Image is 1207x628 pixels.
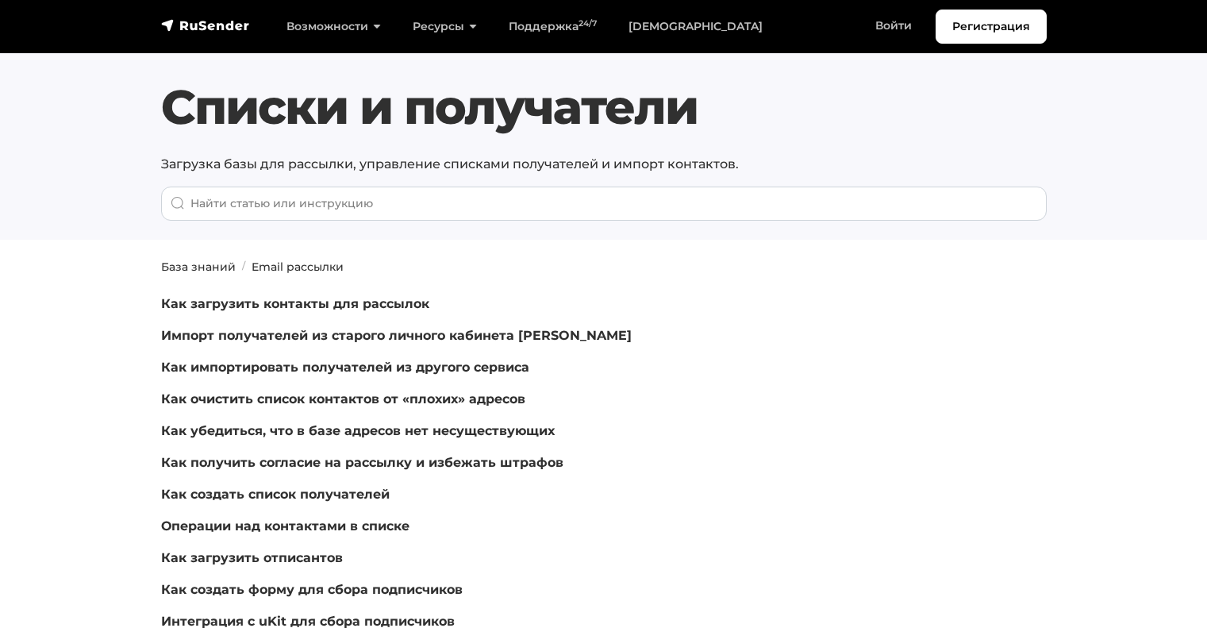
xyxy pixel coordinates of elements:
[152,259,1056,275] nav: breadcrumb
[613,10,778,43] a: [DEMOGRAPHIC_DATA]
[161,360,529,375] a: Как импортировать получателей из другого сервиса
[493,10,613,43] a: Поддержка24/7
[161,391,525,406] a: Как очистить список контактов от «плохих» адресов
[271,10,397,43] a: Возможности
[252,260,344,274] a: Email рассылки
[171,196,185,210] img: Поиск
[161,582,463,597] a: Как создать форму для сбора подписчиков
[579,18,597,29] sup: 24/7
[397,10,493,43] a: Ресурсы
[161,260,236,274] a: База знаний
[161,187,1047,221] input: When autocomplete results are available use up and down arrows to review and enter to go to the d...
[161,155,1047,174] p: Загрузка базы для рассылки, управление списками получателей и импорт контактов.
[161,518,409,534] a: Операции над контактами в списке
[161,296,429,311] a: Как загрузить контакты для рассылок
[161,423,555,438] a: Как убедиться, что в базе адресов нет несуществующих
[161,17,250,33] img: RuSender
[161,328,632,343] a: Импорт получателей из старого личного кабинета [PERSON_NAME]
[859,10,928,42] a: Войти
[161,487,390,502] a: Как создать список получателей
[161,79,1047,136] h1: Списки и получатели
[161,550,343,565] a: Как загрузить отписантов
[936,10,1047,44] a: Регистрация
[161,455,563,470] a: Как получить согласие на рассылку и избежать штрафов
